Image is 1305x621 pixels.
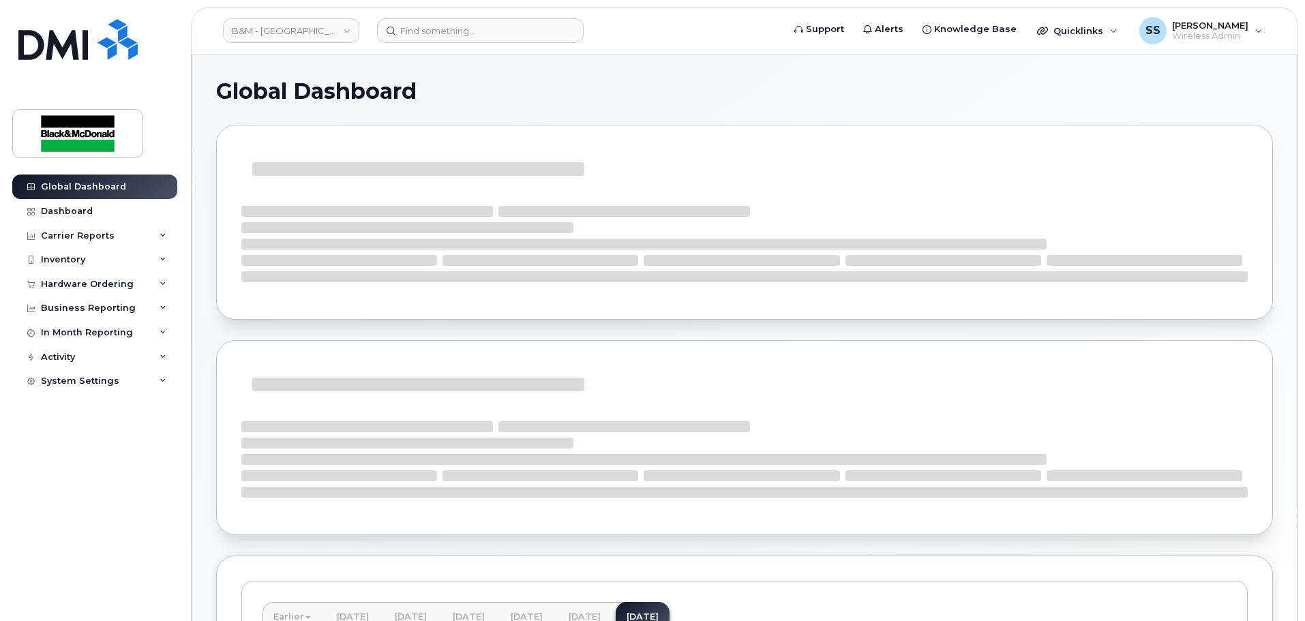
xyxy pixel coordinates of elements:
[216,79,1273,103] h1: Global Dashboard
